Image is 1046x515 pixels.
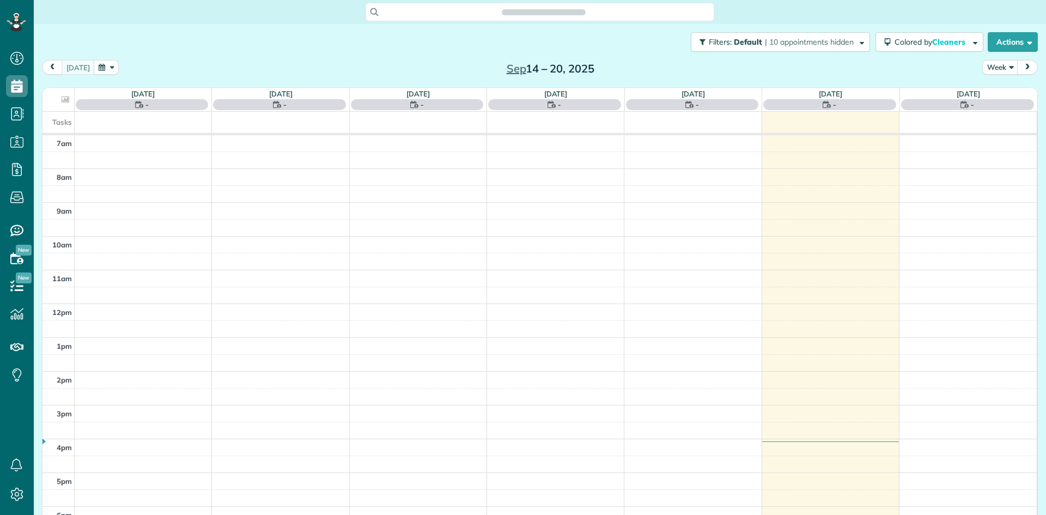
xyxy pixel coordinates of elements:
span: - [558,99,561,110]
span: - [283,99,287,110]
span: 3pm [57,409,72,418]
a: [DATE] [682,89,705,98]
button: Actions [988,32,1038,52]
span: - [421,99,424,110]
button: Filters: Default | 10 appointments hidden [691,32,870,52]
span: 8am [57,173,72,181]
span: - [971,99,974,110]
span: Default [734,37,763,47]
span: Filters: [709,37,732,47]
span: Cleaners [932,37,967,47]
a: [DATE] [269,89,293,98]
h2: 14 – 20, 2025 [482,63,618,75]
button: Colored byCleaners [875,32,983,52]
span: 11am [52,274,72,283]
a: [DATE] [544,89,568,98]
span: 2pm [57,375,72,384]
button: prev [42,60,63,75]
span: New [16,272,32,283]
span: Search ZenMaid… [513,7,574,17]
a: Filters: Default | 10 appointments hidden [685,32,870,52]
span: Sep [507,62,526,75]
span: Tasks [52,118,72,126]
button: Week [982,60,1018,75]
span: | 10 appointments hidden [765,37,854,47]
span: - [696,99,699,110]
span: - [833,99,836,110]
button: [DATE] [62,60,95,75]
span: 12pm [52,308,72,317]
span: 1pm [57,342,72,350]
button: next [1017,60,1038,75]
a: [DATE] [406,89,430,98]
span: 4pm [57,443,72,452]
span: 10am [52,240,72,249]
span: 7am [57,139,72,148]
a: [DATE] [131,89,155,98]
span: - [145,99,149,110]
span: New [16,245,32,256]
a: [DATE] [819,89,842,98]
span: Colored by [895,37,969,47]
span: 5pm [57,477,72,486]
span: 9am [57,207,72,215]
a: [DATE] [957,89,980,98]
